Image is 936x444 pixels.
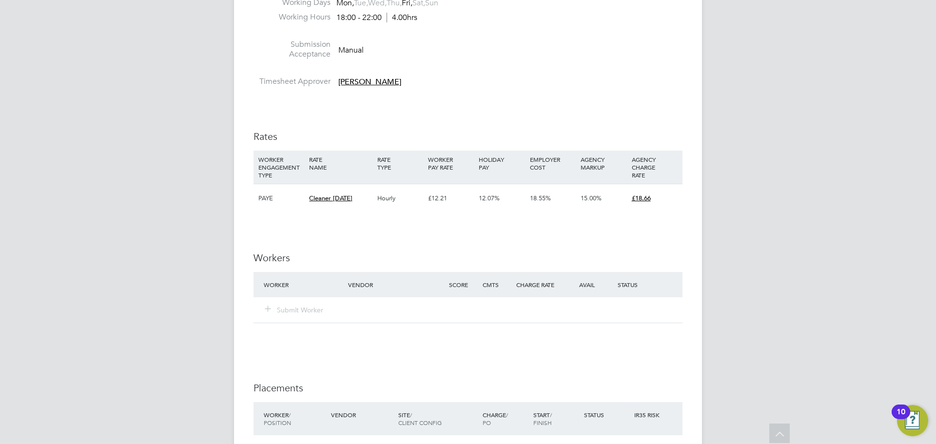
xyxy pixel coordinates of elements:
[398,411,442,426] span: / Client Config
[531,406,582,431] div: Start
[632,406,665,424] div: IR35 Risk
[253,382,682,394] h3: Placements
[447,276,480,293] div: Score
[375,184,426,212] div: Hourly
[632,194,651,202] span: £18.66
[329,406,396,424] div: Vendor
[615,276,682,293] div: Status
[375,151,426,176] div: RATE TYPE
[253,251,682,264] h3: Workers
[582,406,632,424] div: Status
[338,45,364,55] span: Manual
[530,194,551,202] span: 18.55%
[483,411,508,426] span: / PO
[527,151,578,176] div: EMPLOYER COST
[253,12,331,22] label: Working Hours
[578,151,629,176] div: AGENCY MARKUP
[480,276,514,293] div: Cmts
[581,194,602,202] span: 15.00%
[897,405,928,436] button: Open Resource Center, 10 new notifications
[338,77,401,87] span: [PERSON_NAME]
[426,184,476,212] div: £12.21
[265,305,324,315] button: Submit Worker
[253,77,331,87] label: Timesheet Approver
[307,151,374,176] div: RATE NAME
[256,151,307,184] div: WORKER ENGAGEMENT TYPE
[897,412,905,425] div: 10
[476,151,527,176] div: HOLIDAY PAY
[253,130,682,143] h3: Rates
[426,151,476,176] div: WORKER PAY RATE
[253,39,331,60] label: Submission Acceptance
[336,13,417,23] div: 18:00 - 22:00
[256,184,307,212] div: PAYE
[309,194,352,202] span: Cleaner [DATE]
[261,406,329,431] div: Worker
[479,194,500,202] span: 12.07%
[629,151,680,184] div: AGENCY CHARGE RATE
[346,276,447,293] div: Vendor
[480,406,531,431] div: Charge
[565,276,615,293] div: Avail
[533,411,552,426] span: / Finish
[396,406,480,431] div: Site
[387,13,417,22] span: 4.00hrs
[264,411,291,426] span: / Position
[261,276,346,293] div: Worker
[514,276,565,293] div: Charge Rate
